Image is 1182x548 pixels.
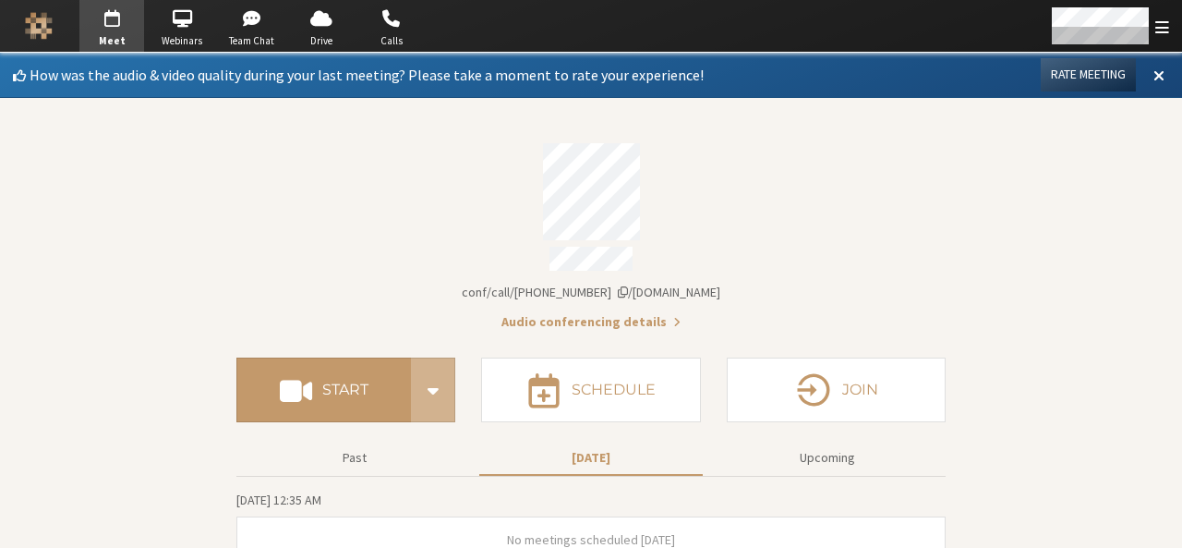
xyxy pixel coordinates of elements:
[236,358,411,422] button: Start
[1136,500,1168,535] iframe: Chat
[479,442,703,474] button: [DATE]
[322,383,368,397] h4: Start
[236,130,946,332] section: Account details
[462,283,720,302] button: Copy my meeting room linkCopy my meeting room link
[289,33,354,49] span: Drive
[150,33,214,49] span: Webinars
[236,492,321,508] span: [DATE] 12:35 AM
[727,358,946,422] button: Join
[30,66,704,84] span: How was the audio & video quality during your last meeting? Please take a moment to rate your exp...
[411,358,455,422] div: Start conference options
[462,284,720,300] span: Copy my meeting room link
[79,33,144,49] span: Meet
[572,383,656,397] h4: Schedule
[1041,58,1136,91] button: Rate Meeting
[359,33,424,49] span: Calls
[842,383,878,397] h4: Join
[243,442,466,474] button: Past
[716,442,939,474] button: Upcoming
[25,12,53,40] img: Iotum
[501,312,681,332] button: Audio conferencing details
[220,33,284,49] span: Team Chat
[507,531,675,548] span: No meetings scheduled [DATE]
[481,358,700,422] button: Schedule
